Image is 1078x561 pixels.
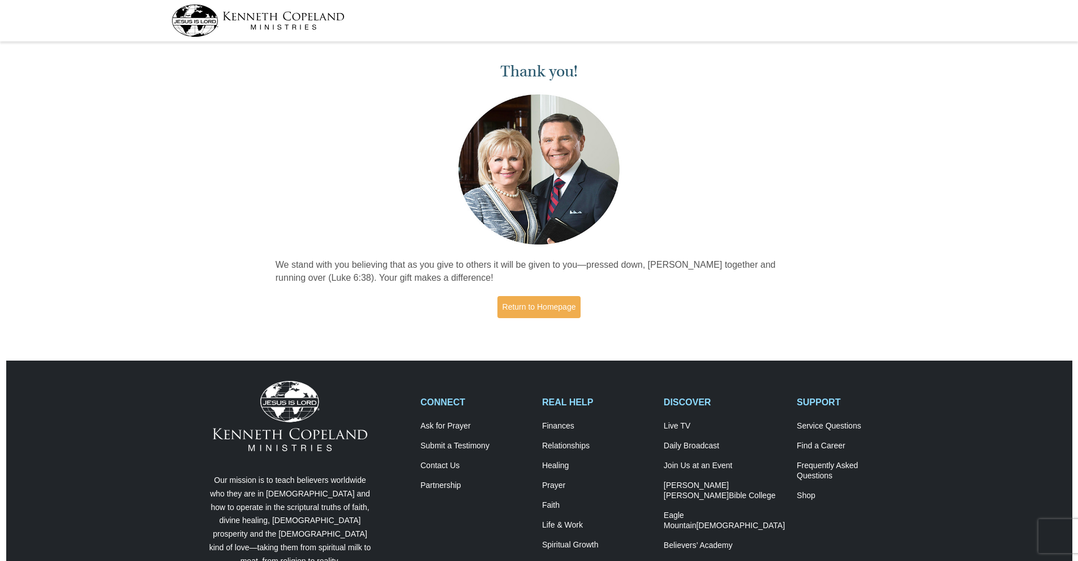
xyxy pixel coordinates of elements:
a: Partnership [420,481,530,491]
img: Kenneth Copeland Ministries [213,381,367,451]
a: Healing [542,461,652,471]
a: Shop [797,491,907,501]
a: Eagle Mountain[DEMOGRAPHIC_DATA] [664,511,785,531]
a: Daily Broadcast [664,441,785,451]
a: Believers’ Academy [664,541,785,551]
h1: Thank you! [276,62,803,81]
a: Ask for Prayer [420,421,530,431]
a: Return to Homepage [497,296,581,318]
a: Submit a Testimony [420,441,530,451]
a: Finances [542,421,652,431]
a: Life & Work [542,520,652,530]
a: Relationships [542,441,652,451]
a: Prayer [542,481,652,491]
a: Find a Career [797,441,907,451]
a: Live TV [664,421,785,431]
h2: DISCOVER [664,397,785,408]
img: kcm-header-logo.svg [171,5,345,37]
a: Frequently AskedQuestions [797,461,907,481]
span: Bible College [729,491,776,500]
span: [DEMOGRAPHIC_DATA] [696,521,785,530]
h2: REAL HELP [542,397,652,408]
p: We stand with you believing that as you give to others it will be given to you—pressed down, [PER... [276,259,803,285]
a: Contact Us [420,461,530,471]
img: Kenneth and Gloria [456,92,622,247]
a: Service Questions [797,421,907,431]
a: Join Us at an Event [664,461,785,471]
a: Spiritual Growth [542,540,652,550]
a: Faith [542,500,652,511]
h2: CONNECT [420,397,530,408]
h2: SUPPORT [797,397,907,408]
a: [PERSON_NAME] [PERSON_NAME]Bible College [664,481,785,501]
